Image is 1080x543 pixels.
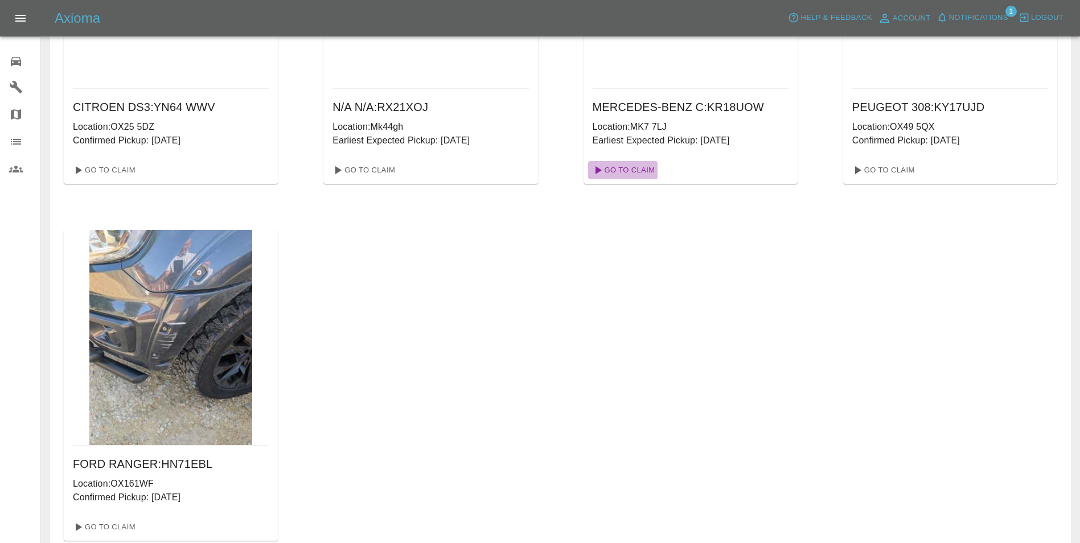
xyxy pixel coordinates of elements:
span: Account [893,12,931,25]
span: Help & Feedback [800,11,872,24]
h6: MERCEDES-BENZ C : KR18UOW [593,98,789,116]
a: Go To Claim [68,518,138,536]
a: Go To Claim [588,161,658,179]
p: Confirmed Pickup: [DATE] [852,134,1048,147]
h6: FORD RANGER : HN71EBL [73,455,269,473]
a: Go To Claim [328,161,398,179]
p: Earliest Expected Pickup: [DATE] [332,134,528,147]
p: Location: Mk44gh [332,120,528,134]
p: Location: OX25 5DZ [73,120,269,134]
p: Location: MK7 7LJ [593,120,789,134]
a: Go To Claim [68,161,138,179]
p: Earliest Expected Pickup: [DATE] [593,134,789,147]
button: Help & Feedback [785,9,874,27]
h6: PEUGEOT 308 : KY17UJD [852,98,1048,116]
h5: Axioma [55,9,100,27]
button: Open drawer [7,5,34,32]
button: Logout [1016,9,1066,27]
button: Notifications [934,9,1011,27]
span: Logout [1031,11,1063,24]
a: Account [875,9,934,27]
p: Confirmed Pickup: [DATE] [73,134,269,147]
p: Confirmed Pickup: [DATE] [73,491,269,504]
h6: CITROEN DS3 : YN64 WWV [73,98,269,116]
span: 1 [1005,6,1017,17]
span: Notifications [949,11,1008,24]
p: Location: OX161WF [73,477,269,491]
a: Go To Claim [848,161,918,179]
p: Location: OX49 5QX [852,120,1048,134]
h6: N/A N/A : RX21XOJ [332,98,528,116]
